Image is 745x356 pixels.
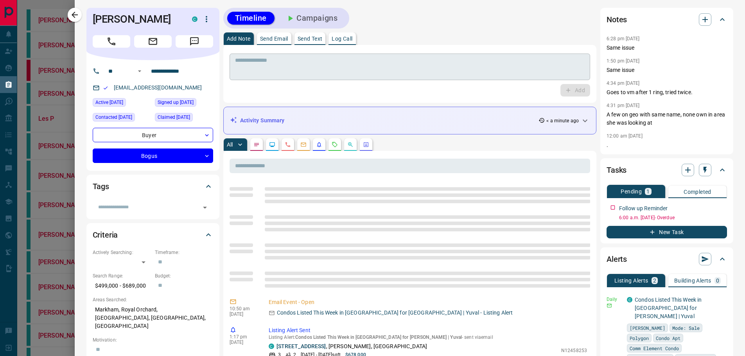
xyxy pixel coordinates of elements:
[158,113,190,121] span: Claimed [DATE]
[176,35,213,48] span: Message
[630,344,679,352] span: Comm Element Condo
[93,113,151,124] div: Fri Sep 26 2025
[300,141,307,148] svg: Emails
[607,296,622,303] p: Daily
[269,298,587,306] p: Email Event - Open
[607,111,727,127] p: A few on geo with same name, none own in area she was looking at
[607,164,627,176] h2: Tasks
[607,161,727,179] div: Tasks
[607,66,727,74] p: Same issue
[621,189,642,194] p: Pending
[630,324,665,332] span: [PERSON_NAME]
[260,36,288,41] p: Send Email
[93,13,180,25] h1: [PERSON_NAME]
[316,141,322,148] svg: Listing Alerts
[135,66,144,76] button: Open
[227,36,251,41] p: Add Note
[269,343,274,349] div: condos.ca
[103,85,108,91] svg: Email Valid
[93,148,213,163] div: Bogus
[607,36,640,41] p: 6:28 pm [DATE]
[93,336,213,343] p: Motivation:
[230,334,257,340] p: 1:17 pm
[93,272,151,279] p: Search Range:
[230,113,590,128] div: Activity Summary< a minute ago
[607,226,727,238] button: New Task
[607,253,627,265] h2: Alerts
[295,335,462,340] span: Condos Listed This Week in [GEOGRAPHIC_DATA] for [PERSON_NAME] | Yuval
[278,12,345,25] button: Campaigns
[114,84,202,91] a: [EMAIL_ADDRESS][DOMAIN_NAME]
[93,180,109,193] h2: Tags
[269,326,587,335] p: Listing Alert Sent
[155,249,213,256] p: Timeframe:
[646,189,650,194] p: 1
[561,347,587,354] p: N12458253
[93,225,213,244] div: Criteria
[674,278,711,283] p: Building Alerts
[607,44,727,52] p: Same issue
[716,278,719,283] p: 0
[93,279,151,292] p: $499,000 - $689,000
[158,98,194,106] span: Signed up [DATE]
[230,340,257,345] p: [DATE]
[607,88,727,97] p: Goes to vm after 1 ring, tried twice.
[332,141,338,148] svg: Requests
[95,113,132,121] span: Contacted [DATE]
[546,117,579,124] p: < a minute ago
[607,303,612,308] svg: Email
[269,335,587,340] p: Listing Alert : - sent via email
[607,13,627,26] h2: Notes
[230,306,257,311] p: 10:50 am
[607,250,727,268] div: Alerts
[93,128,213,142] div: Buyer
[269,141,275,148] svg: Lead Browsing Activity
[619,214,727,221] p: 6:00 a.m. [DATE] - Overdue
[672,324,700,332] span: Mode: Sale
[627,297,632,302] div: condos.ca
[607,103,640,108] p: 4:31 pm [DATE]
[155,272,213,279] p: Budget:
[227,142,233,147] p: All
[607,141,727,149] p: .
[619,204,668,213] p: Follow up Reminder
[155,98,213,109] div: Thu Sep 25 2025
[93,177,213,196] div: Tags
[607,133,643,139] p: 12:00 am [DATE]
[653,278,656,283] p: 2
[93,35,130,48] span: Call
[253,141,260,148] svg: Notes
[607,81,640,86] p: 4:34 pm [DATE]
[95,98,123,106] span: Active [DATE]
[635,297,702,319] a: Condos Listed This Week in [GEOGRAPHIC_DATA] for [PERSON_NAME] | Yuval
[276,342,427,351] p: , [PERSON_NAME], [GEOGRAPHIC_DATA]
[93,296,213,303] p: Areas Searched:
[298,36,323,41] p: Send Text
[684,189,711,195] p: Completed
[276,343,326,349] a: [STREET_ADDRESS]
[332,36,352,41] p: Log Call
[630,334,649,342] span: Polygon
[227,12,275,25] button: Timeline
[230,311,257,317] p: [DATE]
[93,249,151,256] p: Actively Searching:
[277,309,513,317] p: Condos Listed This Week in [GEOGRAPHIC_DATA] for [GEOGRAPHIC_DATA] | Yuval - Listing Alert
[192,16,197,22] div: condos.ca
[614,278,648,283] p: Listing Alerts
[607,10,727,29] div: Notes
[155,113,213,124] div: Fri Sep 26 2025
[93,98,151,109] div: Sun Oct 12 2025
[656,334,680,342] span: Condo Apt
[347,141,354,148] svg: Opportunities
[199,202,210,213] button: Open
[363,141,369,148] svg: Agent Actions
[240,116,285,125] p: Activity Summary
[285,141,291,148] svg: Calls
[93,303,213,333] p: Markham, Royal Orchard, [GEOGRAPHIC_DATA], [GEOGRAPHIC_DATA], [GEOGRAPHIC_DATA]
[93,229,118,241] h2: Criteria
[607,58,640,64] p: 1:50 pm [DATE]
[134,35,172,48] span: Email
